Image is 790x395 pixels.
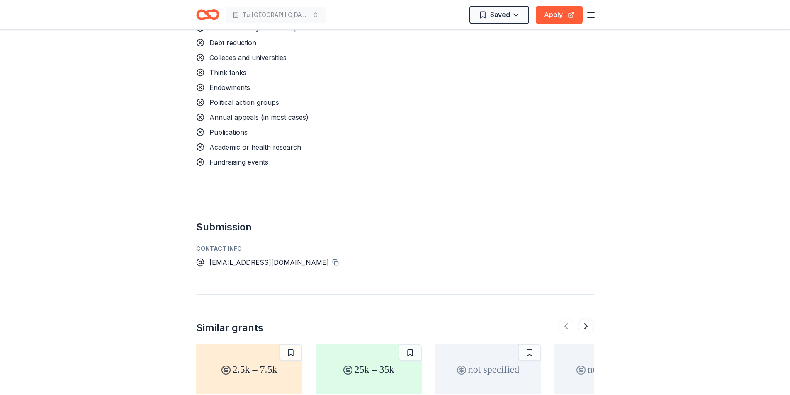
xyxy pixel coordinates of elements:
span: Political action groups [209,98,279,107]
a: Home [196,5,219,24]
div: Contact info [196,244,594,254]
span: Endowments [209,83,250,92]
span: Debt reduction [209,39,256,47]
a: [EMAIL_ADDRESS][DOMAIN_NAME] [209,257,329,268]
button: Saved [469,6,529,24]
div: not specified [554,344,661,394]
button: Tu [GEOGRAPHIC_DATA] [226,7,326,23]
span: Tu [GEOGRAPHIC_DATA] [243,10,309,20]
div: Similar grants [196,321,263,334]
span: Fundraising events [209,158,268,166]
div: 25k – 35k [316,344,422,394]
div: not specified [435,344,541,394]
button: Apply [536,6,583,24]
span: Saved [490,9,510,20]
span: Publications [209,128,248,136]
span: Annual appeals (in most cases) [209,113,309,121]
h2: Submission [196,221,594,234]
span: Colleges and universities [209,53,287,62]
span: Academic or health research [209,143,301,151]
span: Think tanks [209,68,246,77]
div: 2.5k – 7.5k [196,344,302,394]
